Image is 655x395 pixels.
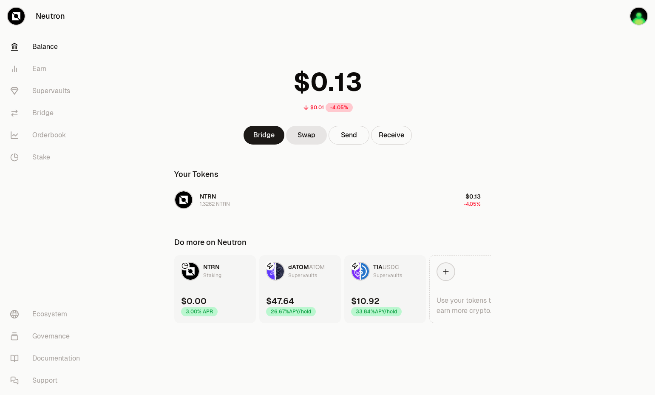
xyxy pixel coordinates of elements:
span: USDC [383,263,399,271]
div: Use your tokens to earn more crypto. [437,296,504,316]
a: Orderbook [3,124,92,146]
div: $47.64 [266,295,294,307]
div: Supervaults [373,271,402,280]
div: Your Tokens [174,168,218,180]
a: Documentation [3,347,92,369]
a: dATOM LogoATOM LogodATOMATOMSupervaults$47.6426.67%APY/hold [259,255,341,323]
div: Supervaults [288,271,317,280]
a: Earn [3,58,92,80]
span: NTRN [200,193,216,200]
span: TIA [373,263,383,271]
a: Bridge [244,126,284,145]
span: -4.05% [464,201,481,207]
div: 26.67% APY/hold [266,307,316,316]
div: 33.84% APY/hold [351,307,402,316]
a: Bridge [3,102,92,124]
a: NTRN LogoNTRNStaking$0.003.00% APR [174,255,256,323]
button: Send [329,126,369,145]
a: Balance [3,36,92,58]
a: Support [3,369,92,392]
span: $0.13 [465,193,481,200]
a: Governance [3,325,92,347]
div: Staking [203,271,221,280]
div: 3.00% APR [181,307,218,316]
a: Swap [286,126,327,145]
img: USDC Logo [361,263,369,280]
span: NTRN [203,263,219,271]
img: ATOM Logo [276,263,284,280]
a: Ecosystem [3,303,92,325]
span: dATOM [288,263,309,271]
img: TIA Logo [352,263,360,280]
button: NTRN LogoNTRN1.3262 NTRN$0.13-4.05% [169,187,486,213]
a: Use your tokens to earn more crypto. [429,255,511,323]
a: Supervaults [3,80,92,102]
div: 1.3262 NTRN [200,201,230,207]
div: $0.01 [310,104,324,111]
div: Do more on Neutron [174,236,247,248]
img: NTRN Logo [175,191,192,208]
img: NTRN Logo [182,263,199,280]
span: ATOM [309,263,325,271]
a: Stake [3,146,92,168]
img: dATOM Logo [267,263,275,280]
img: 2024 [630,8,647,25]
div: $10.92 [351,295,380,307]
div: -4.05% [326,103,353,112]
div: $0.00 [181,295,207,307]
a: TIA LogoUSDC LogoTIAUSDCSupervaults$10.9233.84%APY/hold [344,255,426,323]
button: Receive [371,126,412,145]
